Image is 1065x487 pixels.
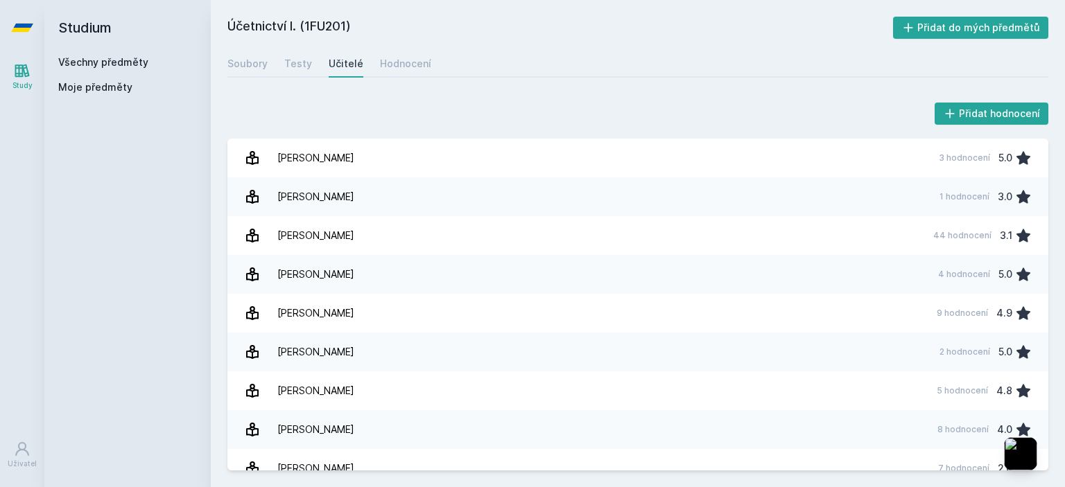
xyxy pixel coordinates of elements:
div: [PERSON_NAME] [277,377,354,405]
div: [PERSON_NAME] [277,260,354,288]
div: Study [12,80,33,91]
a: [PERSON_NAME] 1 hodnocení 3.0 [227,177,1048,216]
div: [PERSON_NAME] [277,222,354,249]
div: 5 hodnocení [937,385,988,396]
div: Soubory [227,57,268,71]
button: Přidat hodnocení [935,103,1049,125]
a: Učitelé [329,50,363,78]
div: 1 hodnocení [940,191,989,202]
a: [PERSON_NAME] 9 hodnocení 4.9 [227,294,1048,333]
div: Učitelé [329,57,363,71]
a: [PERSON_NAME] 5 hodnocení 4.8 [227,371,1048,410]
h2: Účetnictví I. (1FU201) [227,17,893,39]
div: Uživatel [8,459,37,469]
a: [PERSON_NAME] 2 hodnocení 5.0 [227,333,1048,371]
div: [PERSON_NAME] [277,144,354,172]
a: [PERSON_NAME] 4 hodnocení 5.0 [227,255,1048,294]
div: 5.0 [998,260,1012,288]
div: 2 hodnocení [940,346,990,357]
a: [PERSON_NAME] 44 hodnocení 3.1 [227,216,1048,255]
a: [PERSON_NAME] 3 hodnocení 5.0 [227,139,1048,177]
div: [PERSON_NAME] [277,454,354,482]
div: 7 hodnocení [938,463,989,474]
button: Přidat do mých předmětů [893,17,1049,39]
div: [PERSON_NAME] [277,338,354,366]
span: Moje předměty [58,80,132,94]
div: 4 hodnocení [938,269,990,280]
div: 4.0 [997,416,1012,443]
div: 5.0 [998,144,1012,172]
div: [PERSON_NAME] [277,183,354,211]
div: 5.0 [998,338,1012,366]
div: 3.0 [998,183,1012,211]
div: 3.1 [1000,222,1012,249]
div: [PERSON_NAME] [277,299,354,327]
div: 3 hodnocení [939,152,990,163]
a: Study [3,55,42,98]
div: 9 hodnocení [937,308,988,319]
a: Soubory [227,50,268,78]
div: Testy [284,57,312,71]
div: 4.9 [996,299,1012,327]
div: Hodnocení [380,57,431,71]
a: Všechny předměty [58,56,148,68]
div: 4.8 [996,377,1012,405]
div: 8 hodnocení [937,424,989,435]
a: [PERSON_NAME] 8 hodnocení 4.0 [227,410,1048,449]
div: [PERSON_NAME] [277,416,354,443]
a: Testy [284,50,312,78]
div: 44 hodnocení [933,230,992,241]
a: Uživatel [3,434,42,476]
a: Hodnocení [380,50,431,78]
div: 2.0 [998,454,1012,482]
